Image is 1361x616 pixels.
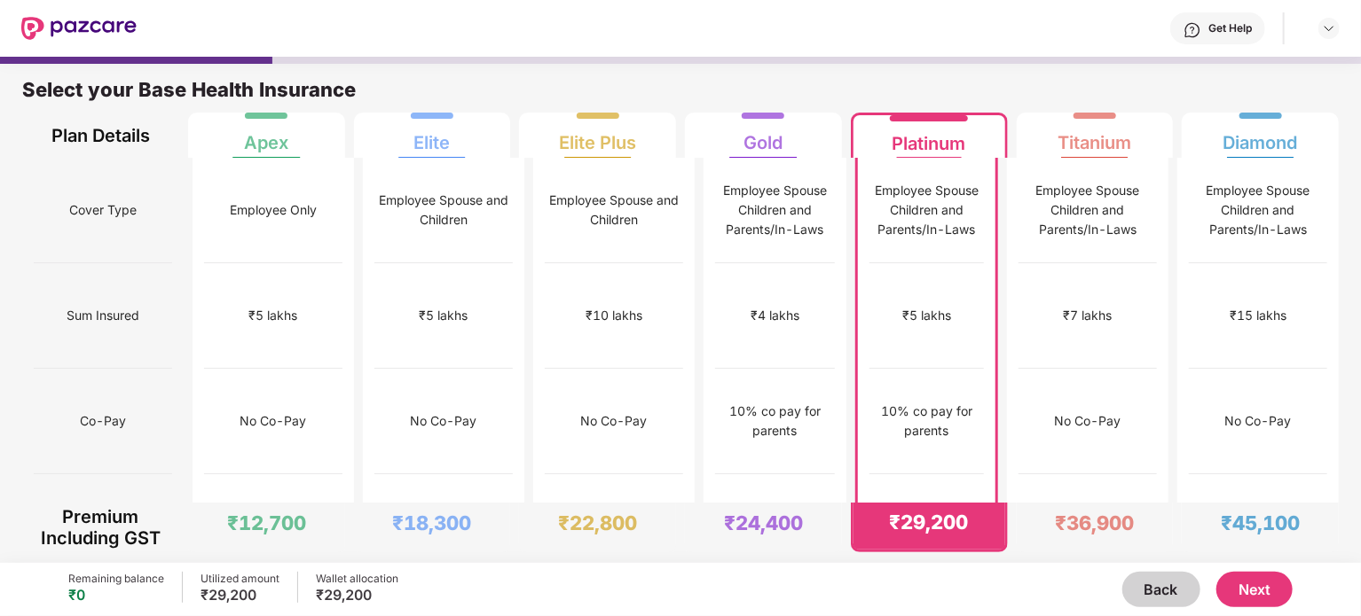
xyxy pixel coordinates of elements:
div: ₹29,200 [201,586,279,604]
div: Get Help [1208,21,1252,35]
div: No Co-Pay [1225,411,1292,431]
div: ₹45,100 [1221,511,1300,535]
div: ₹5 lakhs [249,306,298,325]
div: Employee Spouse Children and Parents/In-Laws [1019,181,1157,239]
div: Diamond [1223,118,1298,153]
div: No Co-Pay [581,411,648,431]
div: Plan Details [34,113,168,158]
div: ₹7 lakhs [1064,306,1113,325]
div: ₹36,900 [1055,511,1134,535]
span: Co-Pay [80,404,126,438]
div: 10% co pay for parents [869,402,984,441]
div: ₹12,700 [227,511,306,535]
div: Utilized amount [201,572,279,586]
div: Wallet allocation [316,572,398,586]
div: No Co-Pay [411,411,477,431]
div: Employee Spouse and Children [374,191,513,230]
button: Next [1216,572,1293,607]
div: Employee Spouse and Children [545,191,683,230]
div: Remaining balance [68,572,164,586]
div: 10% co pay for parents [715,402,835,441]
span: Cover Type [69,193,137,227]
div: Employee Spouse Children and Parents/In-Laws [715,181,835,239]
div: ₹5 lakhs [420,306,468,325]
span: Sum Insured [67,299,139,332]
button: Back [1122,572,1200,607]
div: Elite [413,118,450,153]
div: Gold [743,118,783,153]
div: ₹4 lakhs [751,306,799,325]
div: No Co-Pay [1055,411,1121,431]
div: ₹0 [68,586,164,604]
div: ₹22,800 [558,511,637,535]
div: Titanium [1058,118,1131,153]
div: Premium Including GST [34,503,168,552]
div: Employee Spouse Children and Parents/In-Laws [869,181,984,239]
div: Select your Base Health Insurance [22,77,1339,113]
img: svg+xml;base64,PHN2ZyBpZD0iSGVscC0zMngzMiIgeG1sbnM9Imh0dHA6Ly93d3cudzMub3JnLzIwMDAvc3ZnIiB3aWR0aD... [1184,21,1201,39]
div: ₹5 lakhs [902,306,951,325]
div: ₹29,200 [890,510,969,534]
div: Platinum [893,119,966,154]
img: svg+xml;base64,PHN2ZyBpZD0iRHJvcGRvd24tMzJ4MzIiIHhtbG5zPSJodHRwOi8vd3d3LnczLm9yZy8yMDAwL3N2ZyIgd2... [1322,21,1336,35]
img: New Pazcare Logo [21,17,137,40]
div: Apex [244,118,288,153]
div: ₹24,400 [724,511,803,535]
div: ₹29,200 [316,586,398,604]
div: Employee Spouse Children and Parents/In-Laws [1189,181,1327,239]
div: No Co-Pay [240,411,307,431]
div: Elite Plus [559,118,636,153]
div: ₹10 lakhs [586,306,642,325]
div: Employee Only [230,200,317,220]
div: ₹18,300 [392,511,471,535]
div: ₹15 lakhs [1230,306,1286,325]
